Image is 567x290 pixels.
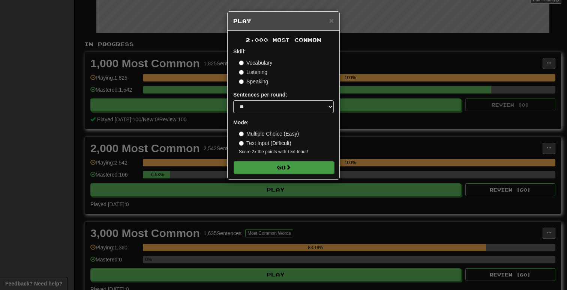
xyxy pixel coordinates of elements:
[239,131,244,136] input: Multiple Choice (Easy)
[239,130,299,137] label: Multiple Choice (Easy)
[239,60,244,65] input: Vocabulary
[233,119,249,125] strong: Mode:
[239,59,272,66] label: Vocabulary
[239,78,268,85] label: Speaking
[239,70,244,75] input: Listening
[233,48,246,54] strong: Skill:
[233,17,334,25] h5: Play
[246,37,321,43] span: 2,000 Most Common
[329,16,334,25] span: ×
[239,141,244,146] input: Text Input (Difficult)
[239,79,244,84] input: Speaking
[233,91,287,98] label: Sentences per round:
[234,161,334,174] button: Go
[239,68,267,76] label: Listening
[329,17,334,24] button: Close
[239,149,334,155] small: Score 2x the points with Text Input !
[239,139,291,147] label: Text Input (Difficult)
